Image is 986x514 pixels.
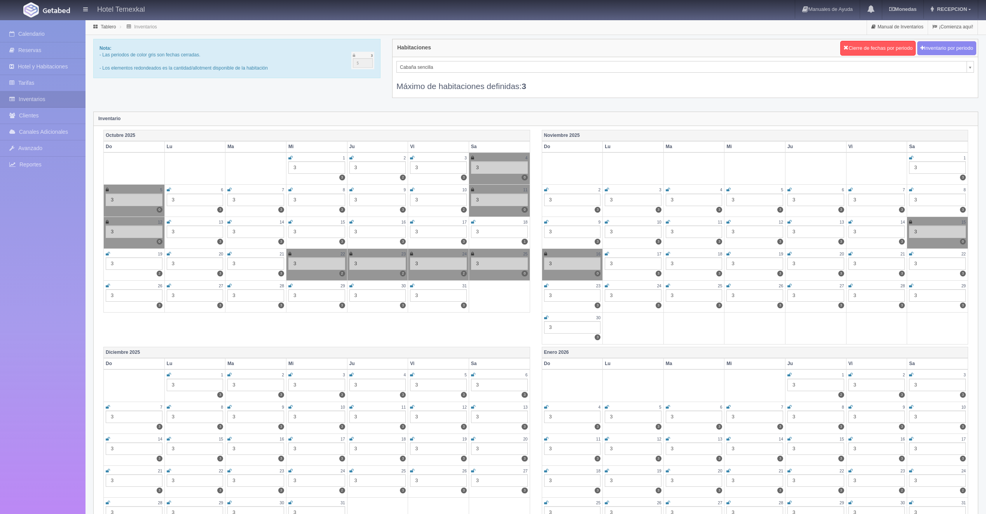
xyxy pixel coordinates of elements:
[838,302,844,308] label: 3
[349,442,406,455] div: 3
[848,411,905,423] div: 3
[838,392,844,398] label: 2
[605,442,661,455] div: 3
[217,424,223,430] label: 3
[726,411,783,423] div: 3
[785,141,846,152] th: Ju
[838,424,844,430] label: 3
[288,226,345,238] div: 3
[726,257,783,270] div: 3
[339,302,345,308] label: 3
[787,474,844,487] div: 3
[104,130,530,141] th: Octubre 2025
[340,220,345,224] small: 15
[167,442,223,455] div: 3
[726,474,783,487] div: 3
[349,226,406,238] div: 3
[157,271,162,276] label: 2
[603,141,664,152] th: Lu
[777,239,783,245] label: 3
[848,226,905,238] div: 3
[157,488,162,493] label: 3
[522,207,527,213] label: 0
[43,7,70,13] img: Getabed
[838,488,844,493] label: 3
[278,207,284,213] label: 3
[899,207,905,213] label: 3
[917,41,976,56] button: Inventario por periodo
[909,226,966,238] div: 3
[217,271,223,276] label: 3
[848,257,905,270] div: 3
[461,302,467,308] label: 3
[167,194,223,206] div: 3
[899,271,905,276] label: 3
[227,411,284,423] div: 3
[960,239,966,245] label: 0
[278,488,284,493] label: 3
[595,334,600,340] label: 3
[522,82,526,91] b: 3
[666,474,722,487] div: 3
[716,302,722,308] label: 3
[656,488,661,493] label: 3
[666,411,722,423] div: 3
[909,257,966,270] div: 3
[349,289,406,302] div: 3
[471,226,528,238] div: 3
[656,424,661,430] label: 3
[848,194,905,206] div: 3
[787,257,844,270] div: 3
[657,220,661,224] small: 10
[899,302,905,308] label: 3
[838,239,844,245] label: 3
[410,289,467,302] div: 3
[227,289,284,302] div: 3
[656,239,661,245] label: 3
[656,207,661,213] label: 3
[106,474,162,487] div: 3
[909,474,966,487] div: 3
[410,379,467,391] div: 3
[787,411,844,423] div: 3
[278,456,284,462] label: 3
[106,257,162,270] div: 3
[963,156,966,160] small: 1
[339,456,345,462] label: 3
[400,175,406,180] label: 2
[659,188,661,192] small: 3
[848,289,905,302] div: 3
[397,45,431,51] h4: Habitaciones
[339,488,345,493] label: 2
[666,442,722,455] div: 3
[656,302,661,308] label: 3
[605,194,661,206] div: 3
[716,456,722,462] label: 3
[349,379,406,391] div: 3
[104,141,165,152] th: Do
[227,474,284,487] div: 3
[221,188,223,192] small: 6
[523,188,527,192] small: 11
[106,411,162,423] div: 3
[98,116,120,121] strong: Inventario
[935,6,967,12] span: RECEPCION
[724,141,785,152] th: Mi
[726,226,783,238] div: 3
[343,188,345,192] small: 8
[716,239,722,245] label: 3
[461,239,467,245] label: 3
[157,239,162,245] label: 0
[339,424,345,430] label: 3
[605,257,661,270] div: 3
[595,302,600,308] label: 3
[777,456,783,462] label: 3
[469,141,530,152] th: Sa
[716,424,722,430] label: 3
[227,379,284,391] div: 3
[960,488,966,493] label: 2
[787,442,844,455] div: 3
[523,220,527,224] small: 18
[960,207,966,213] label: 3
[595,207,600,213] label: 3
